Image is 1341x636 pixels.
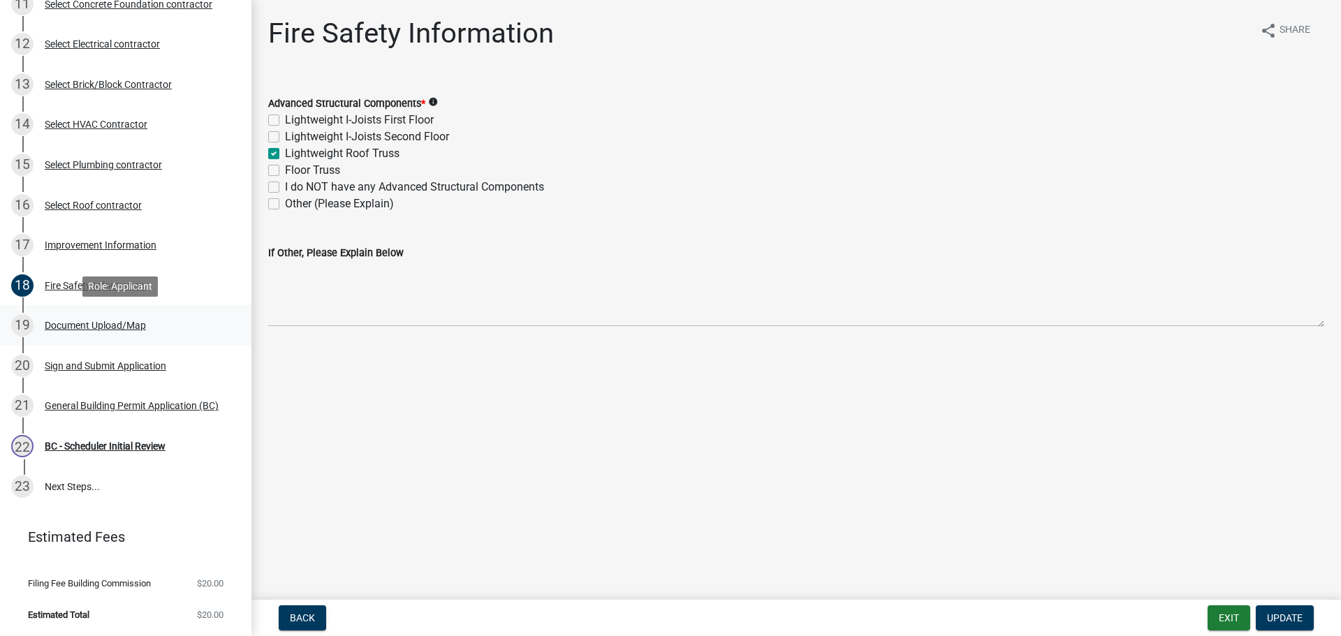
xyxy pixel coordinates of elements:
span: $20.00 [197,610,223,619]
label: Lightweight I-Joists Second Floor [285,128,449,145]
div: Document Upload/Map [45,320,146,330]
div: 21 [11,394,34,417]
div: Fire Safety Information [45,281,145,290]
i: info [428,97,438,107]
div: 16 [11,194,34,216]
div: 23 [11,475,34,498]
span: Filing Fee Building Commission [28,579,151,588]
i: share [1260,22,1277,39]
div: Sign and Submit Application [45,361,166,371]
span: Share [1280,22,1310,39]
div: 19 [11,314,34,337]
span: Estimated Total [28,610,89,619]
div: Select HVAC Contractor [45,119,147,129]
div: Select Brick/Block Contractor [45,80,172,89]
div: General Building Permit Application (BC) [45,401,219,411]
div: 18 [11,274,34,297]
div: 12 [11,33,34,55]
a: Estimated Fees [11,523,229,551]
div: Select Roof contractor [45,200,142,210]
h1: Fire Safety Information [268,17,554,50]
div: Role: Applicant [82,276,158,297]
label: If Other, Please Explain Below [268,249,404,258]
label: Other (Please Explain) [285,195,394,212]
button: Update [1256,605,1314,630]
div: Select Electrical contractor [45,39,160,49]
div: Select Plumbing contractor [45,160,162,170]
label: Lightweight I-Joists First Floor [285,112,434,128]
span: $20.00 [197,579,223,588]
div: 22 [11,435,34,457]
button: Exit [1208,605,1250,630]
label: Floor Truss [285,162,340,179]
span: Back [290,612,315,623]
div: Improvement Information [45,240,156,250]
button: Back [279,605,326,630]
div: 13 [11,73,34,96]
div: 17 [11,234,34,256]
label: Lightweight Roof Truss [285,145,400,162]
div: 14 [11,113,34,135]
label: Advanced Structural Components [268,99,425,109]
button: shareShare [1249,17,1321,44]
span: Update [1267,612,1303,623]
div: 20 [11,355,34,377]
div: 15 [11,154,34,176]
div: BC - Scheduler Initial Review [45,441,166,451]
label: I do NOT have any Advanced Structural Components [285,179,544,195]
